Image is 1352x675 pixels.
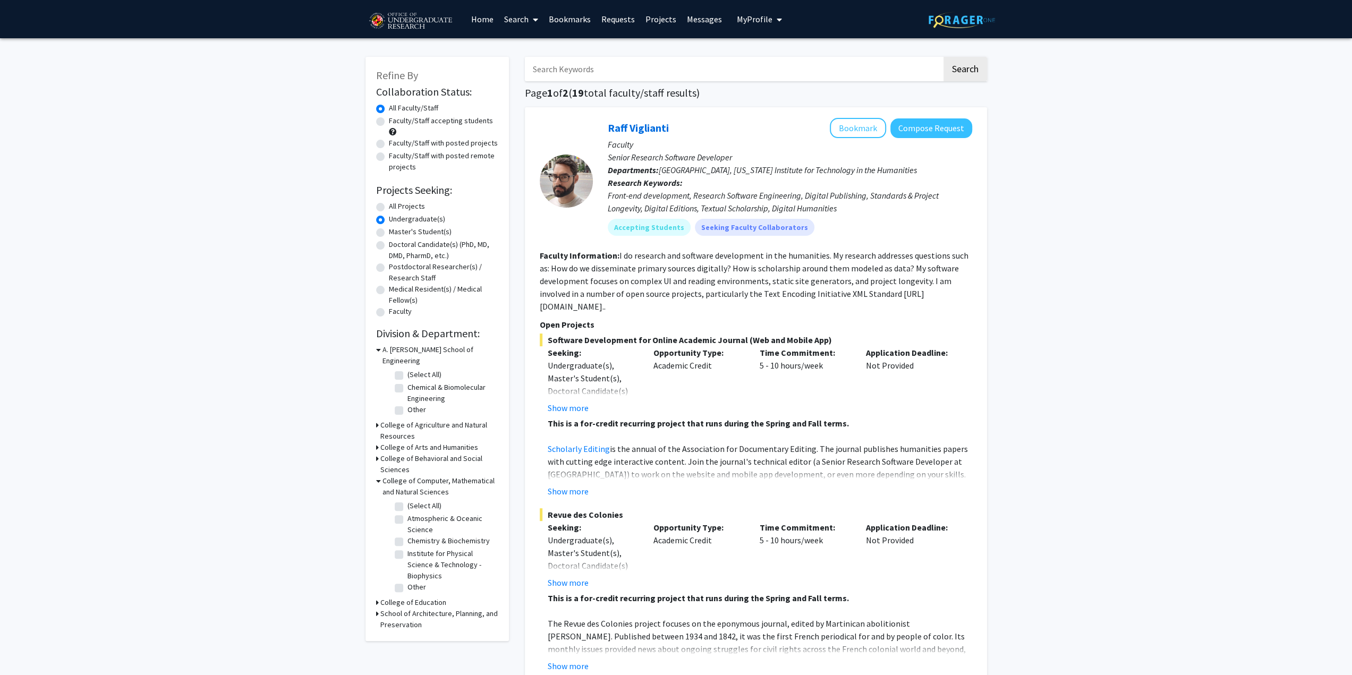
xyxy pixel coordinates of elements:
[653,346,744,359] p: Opportunity Type:
[866,346,956,359] p: Application Deadline:
[525,57,942,81] input: Search Keywords
[608,189,972,215] div: Front-end development, Research Software Engineering, Digital Publishing, Standards & Project Lon...
[376,184,498,196] h2: Projects Seeking:
[608,219,691,236] mat-chip: Accepting Students
[389,226,452,237] label: Master's Student(s)
[389,239,498,261] label: Doctoral Candidate(s) (PhD, MD, DMD, PharmD, etc.)
[645,346,752,414] div: Academic Credit
[563,86,568,99] span: 2
[737,14,772,24] span: My Profile
[572,86,584,99] span: 19
[659,165,917,175] span: [GEOGRAPHIC_DATA], [US_STATE] Institute for Technology in the Humanities
[380,597,446,608] h3: College of Education
[389,284,498,306] label: Medical Resident(s) / Medical Fellow(s)
[407,500,441,511] label: (Select All)
[608,151,972,164] p: Senior Research Software Developer
[760,521,850,534] p: Time Commitment:
[548,443,610,454] a: Scholarly Editing
[752,346,858,414] div: 5 - 10 hours/week
[640,1,682,38] a: Projects
[525,87,987,99] h1: Page of ( total faculty/staff results)
[380,420,498,442] h3: College of Agriculture and Natural Resources
[365,8,455,35] img: University of Maryland Logo
[596,1,640,38] a: Requests
[380,453,498,475] h3: College of Behavioral and Social Sciences
[890,118,972,138] button: Compose Request to Raff Viglianti
[929,12,995,28] img: ForagerOne Logo
[407,535,490,546] label: Chemistry & Biochemistry
[389,261,498,284] label: Postdoctoral Researcher(s) / Research Staff
[548,576,589,589] button: Show more
[760,346,850,359] p: Time Commitment:
[540,318,972,331] p: Open Projects
[382,475,498,498] h3: College of Computer, Mathematical and Natural Sciences
[548,418,849,429] strong: This is a for-credit recurring project that runs during the Spring and Fall terms.
[548,346,638,359] p: Seeking:
[866,521,956,534] p: Application Deadline:
[389,150,498,173] label: Faculty/Staff with posted remote projects
[830,118,886,138] button: Add Raff Viglianti to Bookmarks
[466,1,499,38] a: Home
[608,138,972,151] p: Faculty
[540,250,968,312] fg-read-more: I do research and software development in the humanities. My research addresses questions such as...
[548,534,638,597] div: Undergraduate(s), Master's Student(s), Doctoral Candidate(s) (PhD, MD, DMD, PharmD, etc.)
[380,442,478,453] h3: College of Arts and Humanities
[389,138,498,149] label: Faculty/Staff with posted projects
[389,102,438,114] label: All Faculty/Staff
[376,69,418,82] span: Refine By
[407,548,496,582] label: Institute for Physical Science & Technology - Biophysics
[653,521,744,534] p: Opportunity Type:
[608,121,669,134] a: Raff Viglianti
[389,201,425,212] label: All Projects
[389,213,445,225] label: Undergraduate(s)
[499,1,543,38] a: Search
[752,521,858,589] div: 5 - 10 hours/week
[547,86,553,99] span: 1
[645,521,752,589] div: Academic Credit
[943,57,987,81] button: Search
[540,250,619,261] b: Faculty Information:
[407,404,426,415] label: Other
[608,165,659,175] b: Departments:
[548,521,638,534] p: Seeking:
[407,513,496,535] label: Atmospheric & Oceanic Science
[858,521,964,589] div: Not Provided
[380,608,498,630] h3: School of Architecture, Planning, and Preservation
[608,177,683,188] b: Research Keywords:
[376,327,498,340] h2: Division & Department:
[407,369,441,380] label: (Select All)
[407,582,426,593] label: Other
[548,359,638,423] div: Undergraduate(s), Master's Student(s), Doctoral Candidate(s) (PhD, MD, DMD, PharmD, etc.)
[858,346,964,414] div: Not Provided
[540,334,972,346] span: Software Development for Online Academic Journal (Web and Mobile App)
[8,627,45,667] iframe: Chat
[407,382,496,404] label: Chemical & Biomolecular Engineering
[548,660,589,672] button: Show more
[389,306,412,317] label: Faculty
[376,86,498,98] h2: Collaboration Status:
[382,344,498,366] h3: A. [PERSON_NAME] School of Engineering
[695,219,814,236] mat-chip: Seeking Faculty Collaborators
[548,401,589,414] button: Show more
[548,593,849,603] strong: This is a for-credit recurring project that runs during the Spring and Fall terms.
[548,485,589,498] button: Show more
[540,508,972,521] span: Revue des Colonies
[543,1,596,38] a: Bookmarks
[682,1,727,38] a: Messages
[548,442,972,519] p: is the annual of the Association for Documentary Editing. The journal publishes humanities papers...
[389,115,493,126] label: Faculty/Staff accepting students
